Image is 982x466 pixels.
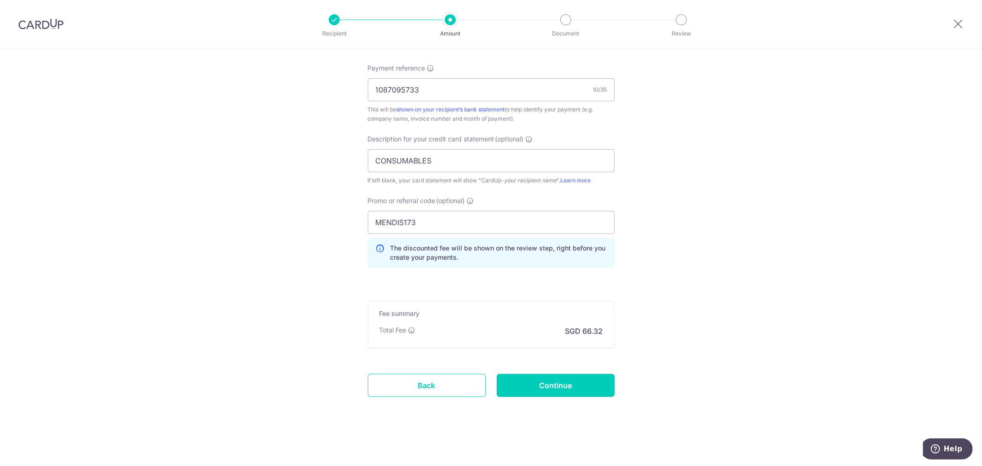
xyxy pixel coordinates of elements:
[368,149,615,172] input: Example: Rent
[368,374,486,397] a: Back
[565,326,603,337] p: SGD 66.32
[368,196,436,205] span: Promo or referral code
[397,106,505,113] a: shown on your recipient’s bank statement
[368,134,494,144] span: Description for your credit card statement
[368,64,425,73] span: Payment reference
[497,374,615,397] input: Continue
[416,29,484,38] p: Amount
[368,176,615,185] div: If left blank, your card statement will show "CardUp- ".
[379,326,407,335] p: Total Fee
[390,244,607,262] p: The discounted fee will be shown on the review step, right before you create your payments.
[532,29,600,38] p: Document
[647,29,715,38] p: Review
[18,18,64,29] img: CardUp
[436,196,465,205] span: (optional)
[379,309,603,318] h5: Fee summary
[368,105,615,123] div: This will be to help identify your payment (e.g. company name, invoice number and month of payment).
[300,29,368,38] p: Recipient
[505,177,557,184] i: your recipient name
[495,134,524,144] span: (optional)
[593,85,607,94] div: 10/35
[561,177,591,184] a: Learn more
[923,438,973,461] iframe: Opens a widget where you can find more information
